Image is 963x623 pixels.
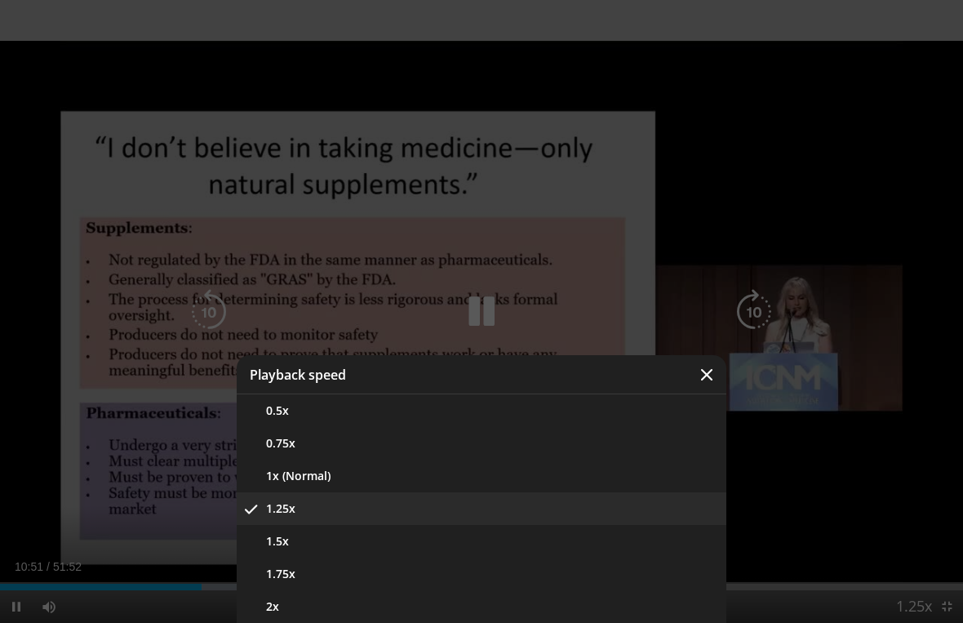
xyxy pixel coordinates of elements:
[237,558,726,590] button: 1.75x
[237,427,726,460] button: 0.75x
[237,590,726,623] button: 2x
[237,394,726,427] button: 0.5x
[250,368,346,381] p: Playback speed
[237,525,726,558] button: 1.5x
[237,460,726,492] button: 1x (Normal)
[237,492,726,525] button: 1.25x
